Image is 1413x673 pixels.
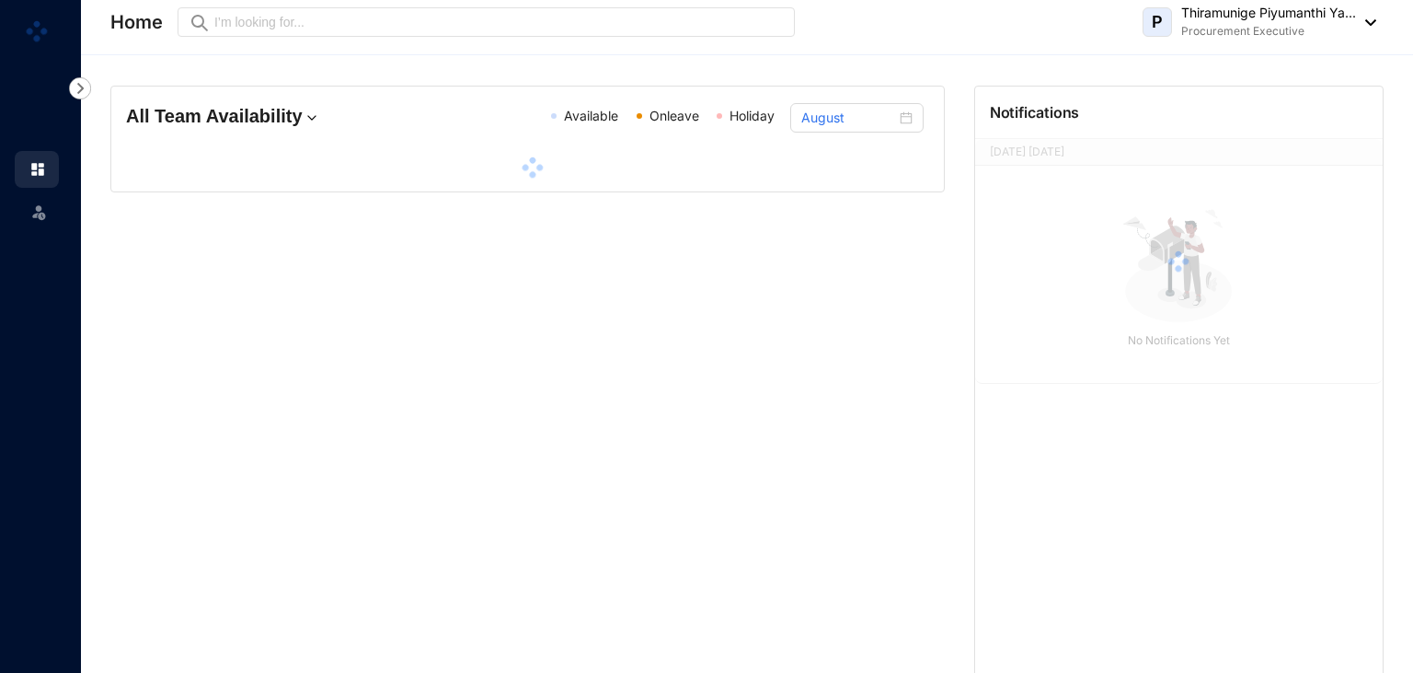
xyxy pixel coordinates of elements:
[303,109,321,127] img: dropdown.780994ddfa97fca24b89f58b1de131fa.svg
[1356,19,1376,26] img: dropdown-black.8e83cc76930a90b1a4fdb6d089b7bf3a.svg
[69,77,91,99] img: nav-icon-right.af6afadce00d159da59955279c43614e.svg
[1152,14,1163,30] span: P
[29,161,46,178] img: home.c6720e0a13eba0172344.svg
[110,9,163,35] p: Home
[649,108,699,123] span: Onleave
[564,108,618,123] span: Available
[126,103,393,129] h4: All Team Availability
[1181,22,1356,41] p: Procurement Executive
[729,108,775,123] span: Holiday
[214,12,784,32] input: I’m looking for...
[1181,4,1356,22] p: Thiramunige Piyumanthi Ya...
[990,101,1080,123] p: Notifications
[801,108,896,128] input: Select month
[29,203,48,221] img: leave-unselected.2934df6273408c3f84d9.svg
[15,151,59,188] li: Home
